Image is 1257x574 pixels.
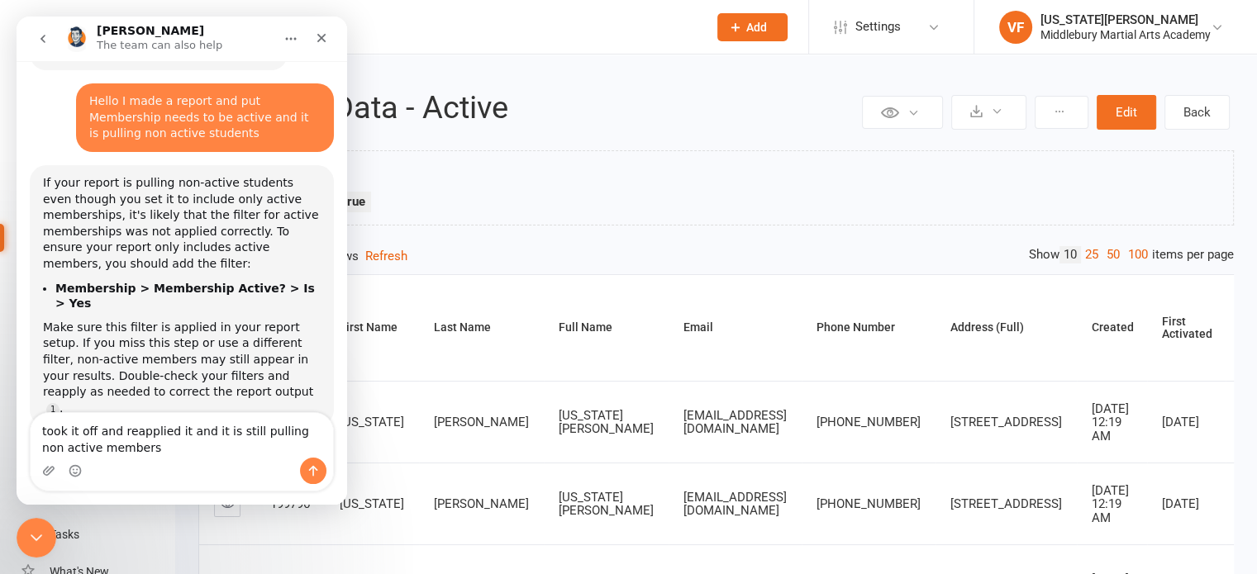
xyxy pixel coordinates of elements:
[950,415,1062,429] span: [STREET_ADDRESS]
[1124,246,1152,263] a: 100
[13,149,317,410] div: If your report is pulling non-active students even though you set it to include only active membe...
[1059,246,1081,263] a: 10
[80,21,206,37] p: The team can also help
[717,13,788,41] button: Add
[1162,415,1199,429] span: [DATE]
[365,246,407,266] button: Refresh
[50,528,79,541] div: Tasks
[1092,401,1129,444] span: [DATE] 12:19 AM
[1040,12,1211,27] div: [US_STATE][PERSON_NAME]
[283,441,310,467] button: Send a message…
[1092,321,1134,334] div: Created
[434,415,529,429] span: [PERSON_NAME]
[434,321,531,334] div: Last Name
[290,7,320,36] div: Close
[26,448,39,461] button: Upload attachment
[17,17,347,505] iframe: Intercom live chat
[73,77,304,126] div: Hello I made a report and put Membership needs to be active and it is pulling non active students
[26,159,304,256] div: If your report is pulling non-active students even though you set it to include only active membe...
[950,321,1064,334] div: Address (Full)
[817,415,921,429] span: [PHONE_NUMBER]
[950,496,1062,511] span: [STREET_ADDRESS]
[683,408,787,437] span: [EMAIL_ADDRESS][DOMAIN_NAME]
[330,194,365,209] strong: Is true
[52,448,65,461] button: Emoji picker
[817,321,922,334] div: Phone Number
[746,21,767,34] span: Add
[1162,496,1199,511] span: [DATE]
[13,67,317,149] div: Virginia says…
[21,516,174,553] a: Tasks
[30,387,43,400] a: Source reference 144190:
[1081,246,1102,263] a: 25
[683,490,787,519] span: [EMAIL_ADDRESS][DOMAIN_NAME]
[17,518,56,557] iframe: Intercom live chat
[39,265,298,294] b: Membership > Membership Active? > Is > Yes
[559,408,654,437] span: [US_STATE][PERSON_NAME]
[1040,27,1211,42] div: Middlebury Martial Arts Academy
[198,246,1234,266] div: Showing of rows
[340,321,406,334] div: First Name
[1092,483,1129,525] span: [DATE] 12:19 AM
[1162,315,1212,341] div: First Activated
[14,396,317,441] textarea: Message…
[559,490,654,519] span: [US_STATE][PERSON_NAME]
[340,496,404,511] span: [US_STATE]
[227,91,858,126] h2: Master Data - Active
[559,321,655,334] div: Full Name
[855,8,901,45] span: Settings
[1164,95,1230,130] a: Back
[217,16,696,39] input: Search...
[13,149,317,446] div: Toby says…
[26,303,304,401] div: Make sure this filter is applied in your report setup. If you miss this step or use a different f...
[1102,246,1124,263] a: 50
[259,7,290,38] button: Home
[1029,246,1234,263] div: Show items per page
[1097,95,1156,130] button: Edit
[434,496,529,511] span: [PERSON_NAME]
[683,321,788,334] div: Email
[817,496,921,511] span: [PHONE_NUMBER]
[999,11,1032,44] div: VF
[340,415,404,429] span: [US_STATE]
[60,67,317,135] div: Hello I made a report and put Membership needs to be active and it is pulling non active students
